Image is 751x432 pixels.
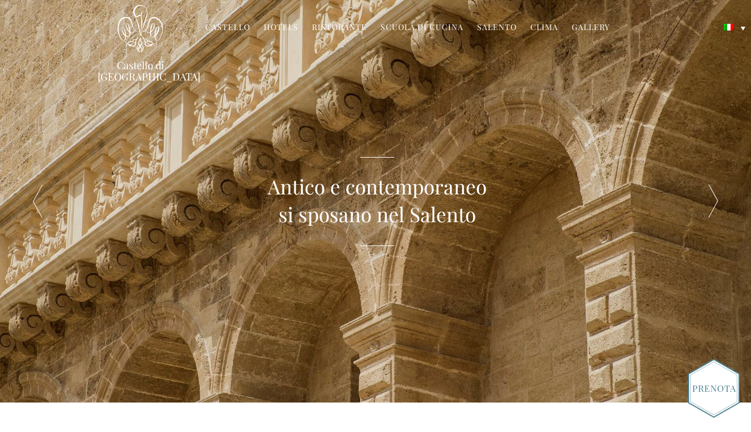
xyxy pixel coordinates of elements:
a: Ristorante [312,22,367,35]
a: Castello [205,22,250,35]
a: Castello di [GEOGRAPHIC_DATA] [98,60,183,82]
a: Scuola di Cucina [381,22,463,35]
a: Clima [530,22,558,35]
a: Gallery [572,22,610,35]
img: Italiano [724,24,734,31]
a: Hotels [264,22,298,35]
h2: Antico e contemporaneo si sposano nel Salento [268,172,487,228]
img: Castello di Ugento [117,5,163,53]
a: Salento [477,22,517,35]
img: Book_Button_Italian.png [688,359,740,418]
